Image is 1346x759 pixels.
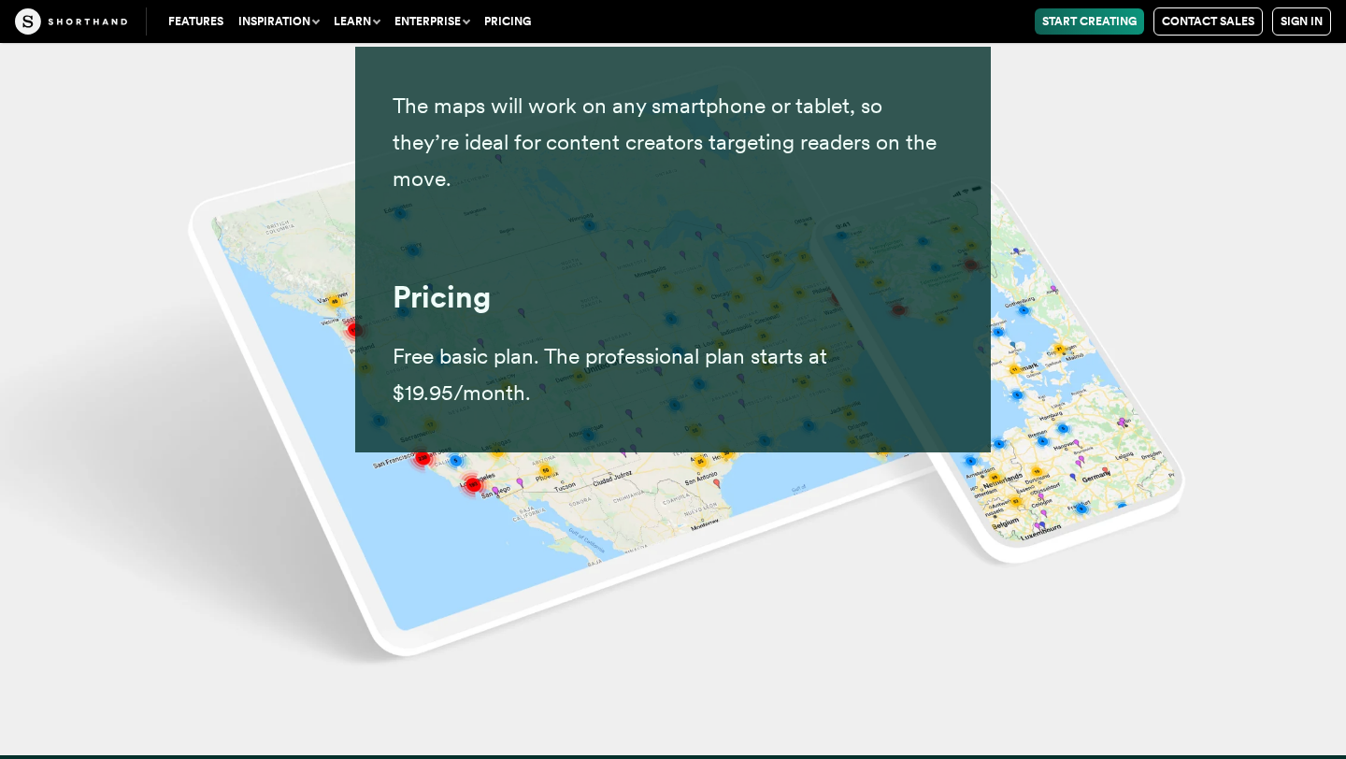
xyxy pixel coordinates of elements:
[393,93,937,192] span: The maps will work on any smartphone or tablet, so they’re ideal for content creators targeting r...
[387,8,477,35] button: Enterprise
[393,279,491,315] strong: Pricing
[161,8,231,35] a: Features
[1272,7,1331,36] a: Sign in
[1035,8,1144,35] a: Start Creating
[477,8,538,35] a: Pricing
[15,8,127,35] img: The Craft
[326,8,387,35] button: Learn
[393,343,827,406] span: Free basic plan. The professional plan starts at $19.95/month.
[1153,7,1263,36] a: Contact Sales
[231,8,326,35] button: Inspiration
